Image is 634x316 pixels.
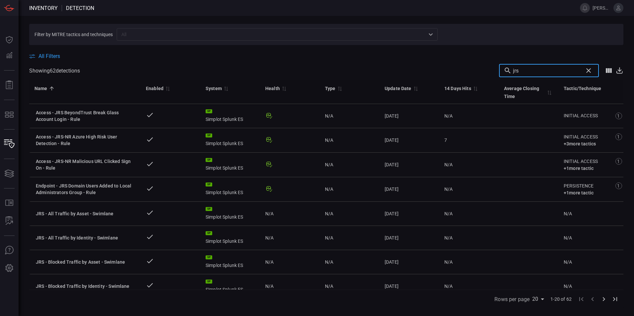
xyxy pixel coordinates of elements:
div: 1 [615,183,622,189]
td: [DATE] [379,274,439,298]
div: Simplot Splunk ES [206,109,255,123]
div: Endpoint - JRS Domain Users Added to Local Administrators Group - Rule [36,183,135,196]
span: N/A [444,284,453,289]
div: SP [206,207,212,211]
span: Sort by Update Date descending [412,85,419,91]
div: 14 Days Hits [444,84,471,92]
button: All Filters [29,53,60,59]
button: Go to last page [609,293,621,305]
span: N/A [325,162,333,167]
span: Go to previous page [587,295,598,302]
span: N/A [564,211,572,216]
span: N/A [444,235,453,240]
span: N/A [265,210,274,217]
label: Rows per page [494,295,530,303]
span: Go to first page [576,295,587,302]
div: SP [206,231,212,235]
div: SP [206,158,212,162]
span: N/A [325,211,333,216]
div: Update Date [385,84,412,92]
span: Go to next page [598,295,609,302]
div: 1 [615,113,622,119]
span: N/A [444,162,453,167]
td: [DATE] [379,177,439,202]
span: N/A [265,283,274,290]
button: Export [615,67,623,74]
div: Initial Access [564,158,608,165]
div: JRS - Blocked Traffic by Identity - Swimlane [36,283,135,290]
div: Simplot Splunk ES [206,231,255,244]
span: [PERSON_NAME].[PERSON_NAME] [593,5,611,11]
div: Simplot Splunk ES [206,183,255,196]
td: [DATE] [379,104,439,128]
span: Showing 62 detection s [29,68,80,74]
button: Clear search [583,65,594,76]
span: Sort by Average Closing Time descending [545,89,553,95]
button: Inventory [1,136,17,152]
div: Health [265,84,280,92]
input: Search [513,64,580,77]
div: Rows per page [532,294,546,304]
div: Persistence [564,183,608,189]
span: N/A [444,259,453,265]
span: N/A [325,259,333,265]
div: JRS - Blocked Traffic by Asset - Swimlane [36,259,135,265]
span: + 1 more tactic [564,190,594,195]
span: N/A [325,186,333,192]
span: Sort by Health ascending [280,85,288,91]
button: Show/Hide columns [602,64,615,77]
button: Detections [1,48,17,64]
td: [DATE] [379,250,439,274]
div: Enabled [146,84,163,92]
div: Simplot Splunk ES [206,255,255,269]
button: Cards [1,166,17,182]
button: ALERT ANALYSIS [1,213,17,229]
span: N/A [444,113,453,119]
span: N/A [444,211,453,216]
div: Simplot Splunk ES [206,207,255,220]
div: SP [206,183,212,186]
div: JRS - All Traffic by Asset - Swimlane [36,210,135,217]
span: N/A [564,235,572,240]
span: 1-20 of 62 [550,296,572,302]
div: SP [206,280,212,284]
div: System [206,84,222,92]
div: Access - JRS-NR Malicious URL Clicked Sign On - Rule [36,158,135,171]
span: N/A [265,235,274,241]
span: N/A [564,284,572,289]
td: [DATE] [379,153,439,177]
button: Ask Us A Question [1,242,17,258]
div: Simplot Splunk ES [206,133,255,147]
div: Simplot Splunk ES [206,280,255,293]
button: Dashboard [1,32,17,48]
button: Open [426,30,435,39]
span: + 1 more tactic [564,166,594,171]
div: Type [325,84,336,92]
td: [DATE] [379,226,439,250]
span: N/A [325,284,333,289]
button: Go to next page [598,293,609,305]
div: Simplot Splunk ES [206,158,255,171]
span: N/A [325,113,333,119]
div: SP [206,133,212,137]
span: Detection [66,5,94,11]
span: Sort by Type descending [336,85,344,91]
div: Name [34,84,47,92]
span: N/A [564,259,572,265]
button: MITRE - Detection Posture [1,107,17,123]
button: Reports [1,77,17,93]
button: Preferences [1,260,17,276]
div: SP [206,255,212,259]
span: + 3 more tactic s [564,141,596,146]
div: JRS - All Traffic by Identity - Swimlane [36,235,135,241]
span: Sort by System ascending [222,85,230,91]
span: N/A [325,235,333,240]
span: Sorted by Name ascending [47,85,55,91]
